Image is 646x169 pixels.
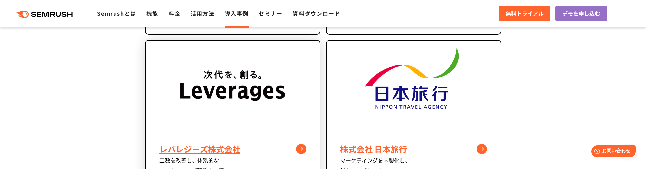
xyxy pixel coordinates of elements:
div: レバレジーズ株式会社 [159,143,306,155]
a: 無料トライアル [499,6,550,21]
a: デモを申し込む [555,6,607,21]
a: 機能 [146,9,158,17]
span: デモを申し込む [562,9,600,18]
a: 導入事例 [225,9,249,17]
span: 無料トライアル [506,9,544,18]
img: leverages [180,41,285,135]
a: セミナー [259,9,282,17]
div: 株式会社 日本旅行 [340,143,487,155]
a: 資料ダウンロード [293,9,340,17]
a: 活用方法 [191,9,214,17]
img: nta [361,41,466,135]
a: 料金 [169,9,180,17]
iframe: Help widget launcher [586,143,639,162]
a: Semrushとは [97,9,136,17]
